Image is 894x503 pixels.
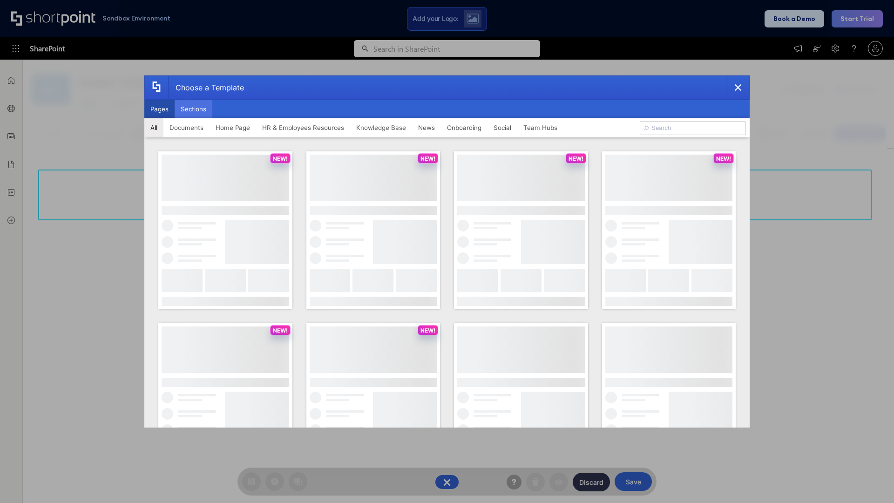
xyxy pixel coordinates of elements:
[412,118,441,137] button: News
[144,118,163,137] button: All
[273,155,288,162] p: NEW!
[144,100,175,118] button: Pages
[144,75,750,428] div: template selector
[175,100,212,118] button: Sections
[441,118,488,137] button: Onboarding
[640,121,746,135] input: Search
[569,155,583,162] p: NEW!
[517,118,563,137] button: Team Hubs
[273,327,288,334] p: NEW!
[420,327,435,334] p: NEW!
[488,118,517,137] button: Social
[420,155,435,162] p: NEW!
[163,118,210,137] button: Documents
[210,118,256,137] button: Home Page
[716,155,731,162] p: NEW!
[168,76,244,99] div: Choose a Template
[350,118,412,137] button: Knowledge Base
[726,395,894,503] iframe: Chat Widget
[256,118,350,137] button: HR & Employees Resources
